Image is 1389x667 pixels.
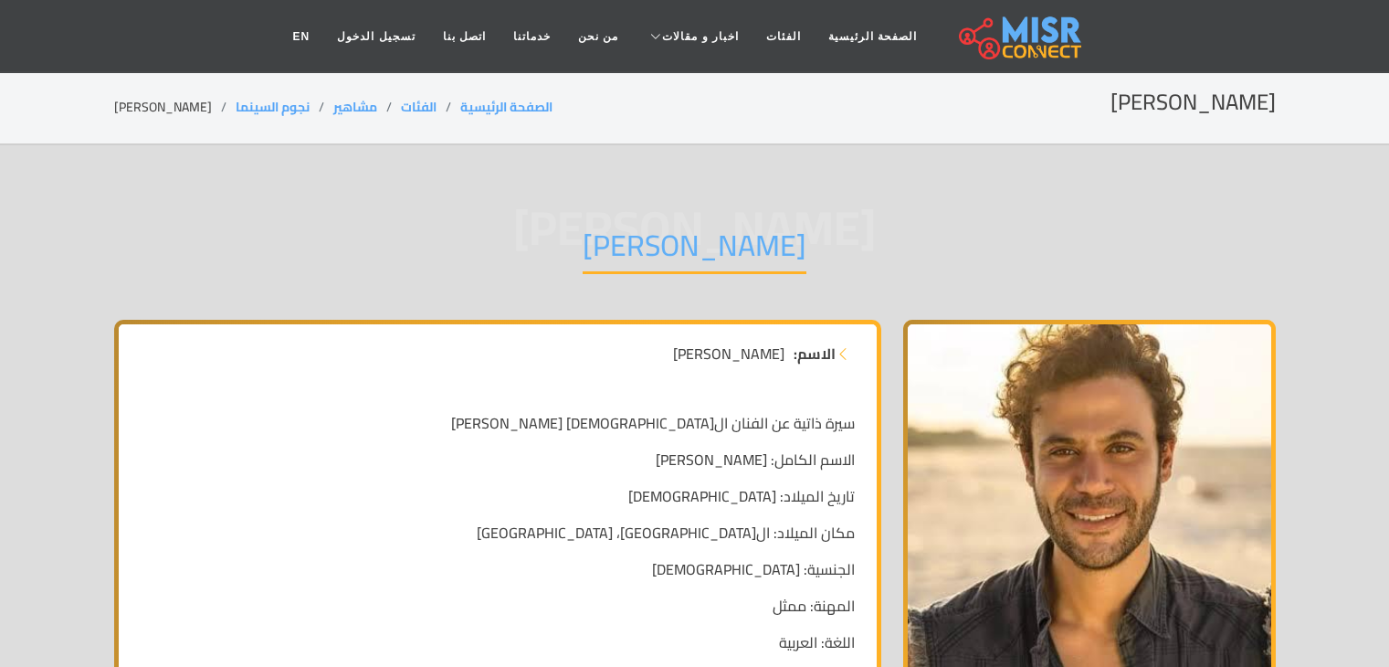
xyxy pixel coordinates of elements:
p: الجنسية: [DEMOGRAPHIC_DATA] [141,558,855,580]
img: main.misr_connect [959,14,1081,59]
a: من نحن [564,19,632,54]
a: تسجيل الدخول [323,19,428,54]
a: مشاهير [333,95,377,119]
a: خدماتنا [500,19,564,54]
li: [PERSON_NAME] [114,98,236,117]
span: [PERSON_NAME] [673,343,784,365]
a: EN [279,19,324,54]
p: الاسم الكامل: [PERSON_NAME] [141,449,855,471]
strong: الاسم: [794,343,836,365]
a: الفئات [401,95,437,119]
p: تاريخ الميلاد: [DEMOGRAPHIC_DATA] [141,485,855,507]
p: سيرة ذاتية عن الفنان ال[DEMOGRAPHIC_DATA] [PERSON_NAME] [141,412,855,434]
h1: [PERSON_NAME] [583,228,806,274]
h2: [PERSON_NAME] [1110,90,1276,116]
a: الصفحة الرئيسية [460,95,552,119]
p: اللغة: العربية [141,631,855,653]
a: اتصل بنا [429,19,500,54]
a: الصفحة الرئيسية [815,19,931,54]
a: نجوم السينما [236,95,310,119]
a: اخبار و مقالات [632,19,752,54]
a: الفئات [752,19,815,54]
p: المهنة: ممثل [141,595,855,617]
p: مكان الميلاد: ال[GEOGRAPHIC_DATA]، [GEOGRAPHIC_DATA] [141,522,855,544]
span: اخبار و مقالات [662,28,739,45]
